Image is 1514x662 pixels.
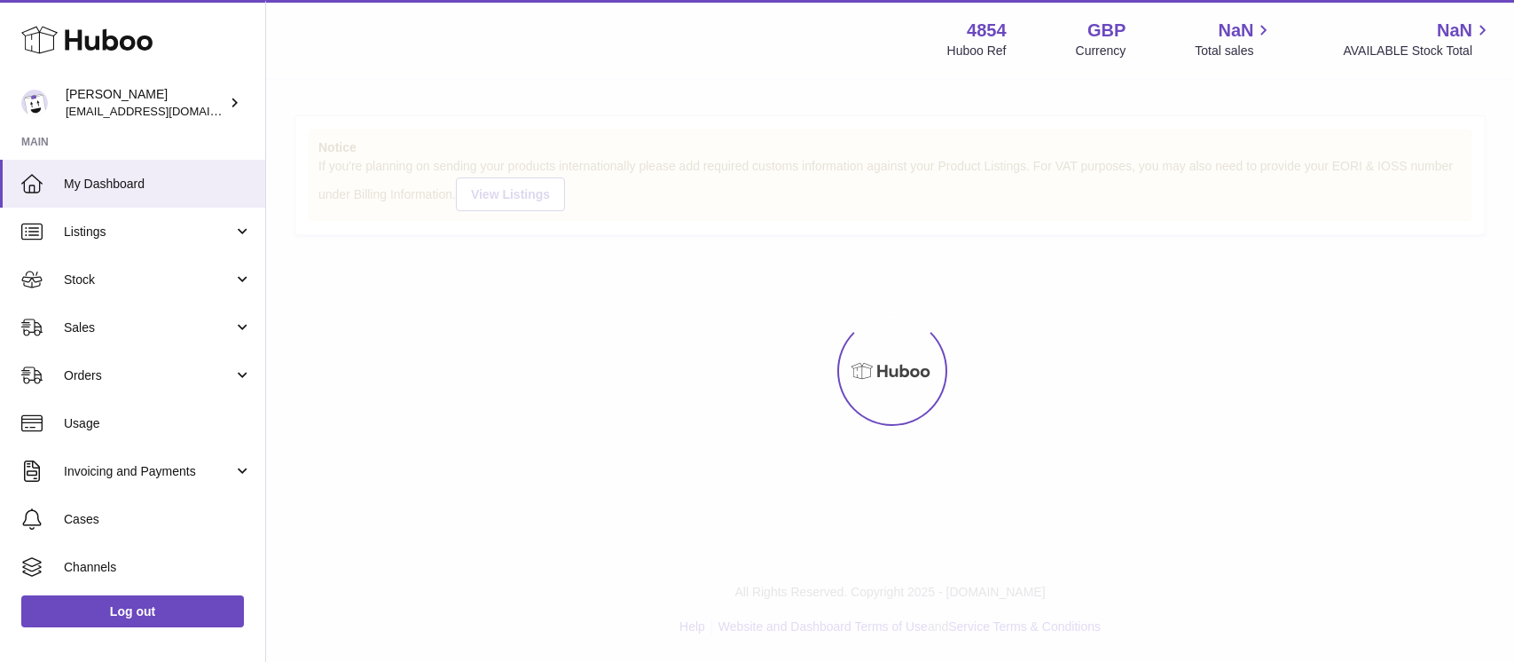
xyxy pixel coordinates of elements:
span: Usage [64,415,252,432]
a: NaN AVAILABLE Stock Total [1343,19,1493,59]
a: Log out [21,595,244,627]
span: Orders [64,367,233,384]
span: Listings [64,224,233,240]
span: Total sales [1195,43,1274,59]
a: NaN Total sales [1195,19,1274,59]
strong: 4854 [967,19,1007,43]
span: Channels [64,559,252,576]
span: [EMAIL_ADDRESS][DOMAIN_NAME] [66,104,261,118]
span: NaN [1218,19,1253,43]
span: Sales [64,319,233,336]
span: Cases [64,511,252,528]
span: AVAILABLE Stock Total [1343,43,1493,59]
div: [PERSON_NAME] [66,86,225,120]
span: Invoicing and Payments [64,463,233,480]
div: Currency [1076,43,1126,59]
span: My Dashboard [64,176,252,193]
img: jimleo21@yahoo.gr [21,90,48,116]
span: Stock [64,272,233,288]
span: NaN [1437,19,1472,43]
div: Huboo Ref [947,43,1007,59]
strong: GBP [1087,19,1126,43]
